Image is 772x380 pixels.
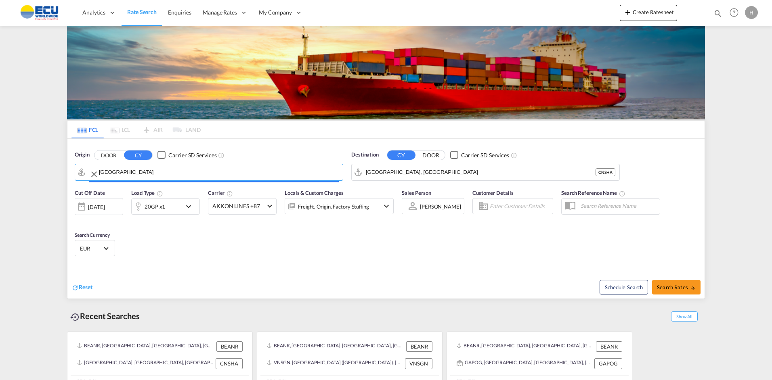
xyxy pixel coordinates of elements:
div: [PERSON_NAME] [420,203,461,210]
span: Carrier [208,190,233,196]
span: Show All [671,311,698,322]
div: BEANR [406,341,432,352]
md-pagination-wrapper: Use the left and right arrow keys to navigate between tabs [71,121,201,138]
img: 6cccb1402a9411edb762cf9624ab9cda.png [12,4,67,22]
div: VNSGN, Ho Chi Minh City (Saigon), Viet Nam, South East Asia, Asia Pacific [267,358,403,369]
span: Cut Off Date [75,190,105,196]
div: icon-refreshReset [71,283,92,292]
div: [DATE] [88,203,105,211]
div: Help [727,6,745,20]
div: H [745,6,758,19]
button: Clear Input [89,166,99,182]
md-input-container: Shanghai, CNSHA [352,164,619,180]
button: Note: By default Schedule search will only considerorigin ports, destination ports and cut off da... [600,280,648,294]
span: Rate Search [127,8,157,15]
md-icon: The selected Trucker/Carrierwill be displayed in the rate results If the rates are from another f... [227,190,233,197]
md-select: Select Currency: € EUREuro [79,242,111,254]
span: Help [727,6,741,19]
md-checkbox: Checkbox No Ink [157,151,216,159]
button: DOOR [94,150,123,160]
span: AKKON LINES +87 [212,202,265,210]
span: Search Rates [657,284,696,290]
input: Search Reference Name [577,200,660,212]
div: 20GP x1 [145,201,165,212]
md-icon: Unchecked: Search for CY (Container Yard) services for all selected carriers.Checked : Search for... [218,152,224,159]
div: [DATE] [75,198,123,215]
md-icon: icon-arrow-right [690,285,696,291]
md-select: Sales Person: Hippolyte Sainton [419,200,462,212]
div: GAPOG, Port Gentil, Gabon, Central Africa, Africa [457,358,592,369]
md-icon: Unchecked: Search for CY (Container Yard) services for all selected carriers.Checked : Search for... [511,152,517,159]
div: Recent Searches [67,307,143,325]
span: Load Type [131,190,163,196]
span: Customer Details [472,190,513,196]
md-icon: icon-chevron-down [184,202,197,211]
div: Carrier SD Services [168,151,216,159]
md-checkbox: Checkbox No Ink [450,151,509,159]
span: Locals & Custom Charges [285,190,344,196]
span: EUR [80,245,103,252]
div: BEANR [596,341,622,352]
button: icon-plus 400-fgCreate Ratesheet [620,5,677,21]
div: Carrier SD Services [461,151,509,159]
span: Origin [75,151,89,159]
input: Search by Port [99,166,339,178]
div: BEANR, Antwerp, Belgium, Western Europe, Europe [457,341,594,352]
div: CNSHA [596,168,615,176]
span: Sales Person [402,190,431,196]
md-icon: icon-refresh [71,284,79,291]
div: VNSGN [405,358,432,369]
md-icon: icon-magnify [713,9,722,18]
span: Analytics [82,8,105,17]
button: DOOR [417,150,445,160]
md-icon: icon-chevron-down [382,201,391,211]
div: BEANR, Antwerp, Belgium, Western Europe, Europe [77,341,214,352]
span: Manage Rates [203,8,237,17]
span: Destination [351,151,379,159]
md-icon: icon-information-outline [157,190,163,197]
button: Search Ratesicon-arrow-right [652,280,701,294]
div: GAPOG [594,358,622,369]
span: Search Currency [75,232,110,238]
div: CNSHA, Shanghai, China, Greater China & Far East Asia, Asia Pacific [77,358,214,369]
span: My Company [259,8,292,17]
md-datepicker: Select [75,214,81,225]
md-icon: icon-plus 400-fg [623,7,633,17]
md-tab-item: FCL [71,121,104,138]
input: Enter Customer Details [490,200,550,212]
button: CY [124,150,152,160]
div: Freight Origin Factory Stuffing [298,201,369,212]
div: Freight Origin Factory Stuffingicon-chevron-down [285,198,394,214]
md-input-container: Le Havre, FRLEH [75,164,343,180]
span: Search Reference Name [561,190,625,196]
div: Origin DOOR CY Checkbox No InkUnchecked: Search for CY (Container Yard) services for all selected... [67,139,705,299]
img: LCL+%26+FCL+BACKGROUND.png [67,26,705,119]
div: CNSHA [216,358,243,369]
div: 20GP x1icon-chevron-down [131,198,200,215]
div: icon-magnify [713,9,722,21]
md-icon: icon-backup-restore [70,312,80,322]
div: BEANR [216,341,243,352]
md-icon: Your search will be saved by the below given name [619,190,625,197]
input: Search by Port [366,166,596,178]
span: Enquiries [168,9,191,16]
span: Reset [79,284,92,290]
div: BEANR, Antwerp, Belgium, Western Europe, Europe [267,341,404,352]
button: CY [387,150,415,160]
